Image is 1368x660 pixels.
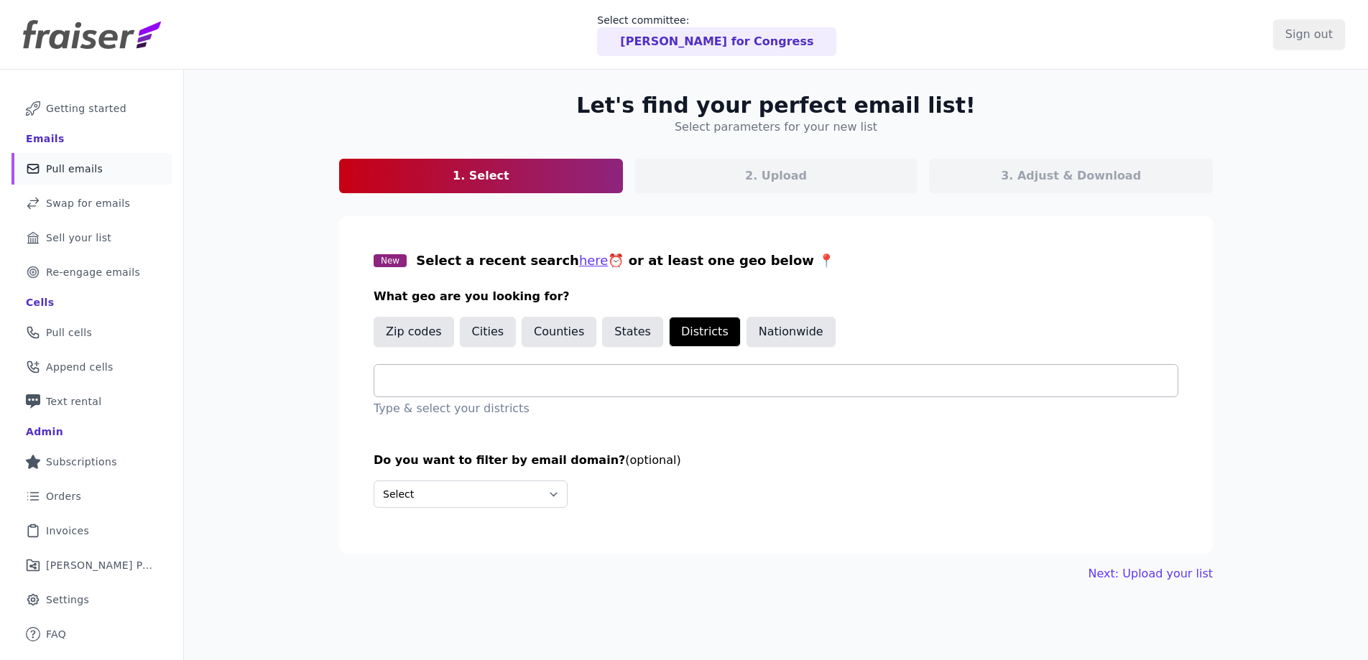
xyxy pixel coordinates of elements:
span: Append cells [46,360,114,374]
a: Settings [11,584,172,615]
span: (optional) [625,453,680,467]
span: Orders [46,489,81,503]
a: 1. Select [339,159,623,193]
a: FAQ [11,618,172,650]
span: Pull cells [46,325,92,340]
h3: What geo are you looking for? [374,288,1178,305]
button: Next: Upload your list [1089,565,1213,582]
button: States [602,317,663,347]
a: Getting started [11,93,172,124]
p: 3. Adjust & Download [1001,167,1141,185]
h2: Let's find your perfect email list! [576,93,975,118]
a: Pull emails [11,153,172,185]
a: Select committee: [PERSON_NAME] for Congress [597,13,836,56]
span: New [374,254,407,267]
a: Pull cells [11,317,172,348]
a: Append cells [11,351,172,383]
div: Cells [26,295,54,310]
a: Orders [11,480,172,512]
input: Sign out [1273,19,1345,50]
p: [PERSON_NAME] for Congress [620,33,813,50]
a: Sell your list [11,222,172,254]
span: Settings [46,592,89,607]
p: Type & select your districts [374,400,1178,417]
a: Swap for emails [11,187,172,219]
button: Nationwide [747,317,836,347]
span: Subscriptions [46,455,117,469]
h4: Select parameters for your new list [675,118,877,136]
span: Do you want to filter by email domain? [374,453,625,467]
div: Admin [26,424,63,439]
a: Text rental [11,386,172,417]
a: Subscriptions [11,446,172,478]
button: Zip codes [374,317,454,347]
button: Districts [669,317,741,347]
p: 2. Upload [745,167,807,185]
a: [PERSON_NAME] Performance [11,549,172,581]
p: Select committee: [597,13,836,27]
span: Text rental [46,394,102,409]
span: Invoices [46,524,89,538]
button: here [579,251,609,271]
button: Cities [460,317,517,347]
div: Emails [26,131,65,146]
span: [PERSON_NAME] Performance [46,558,154,572]
span: Select a recent search ⏰ or at least one geo below 📍 [416,253,834,268]
span: Pull emails [46,162,103,176]
img: Fraiser Logo [23,20,161,49]
span: FAQ [46,627,66,641]
a: Re-engage emails [11,256,172,288]
button: Counties [522,317,596,347]
span: Getting started [46,101,126,116]
span: Swap for emails [46,196,130,210]
p: 1. Select [453,167,509,185]
span: Sell your list [46,231,111,245]
span: Re-engage emails [46,265,140,279]
a: Invoices [11,515,172,547]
